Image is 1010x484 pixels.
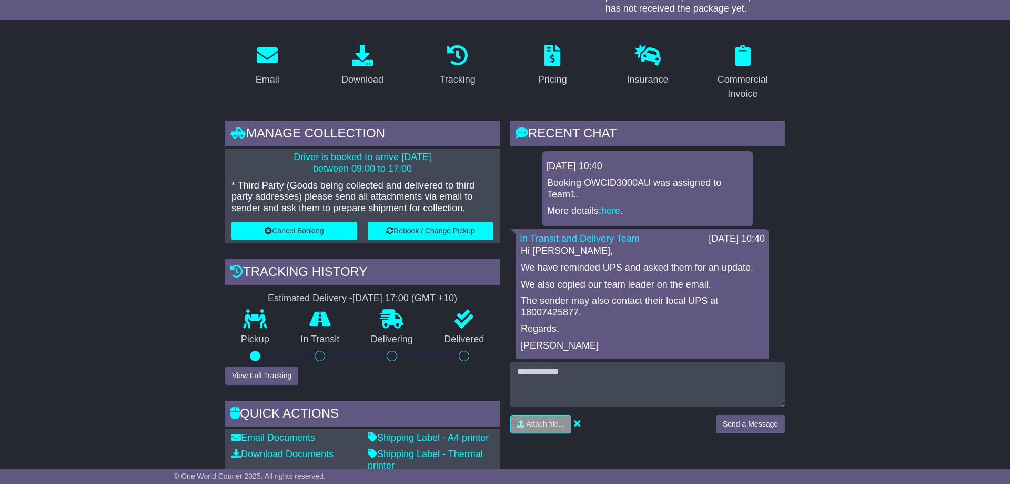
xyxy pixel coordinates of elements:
div: Commercial Invoice [707,73,778,101]
p: More details: . [547,205,748,217]
p: Delivering [355,334,429,345]
div: [DATE] 17:00 (GMT +10) [352,293,457,304]
button: Cancel Booking [231,222,357,240]
div: Download [341,73,383,87]
p: [PERSON_NAME] [521,340,764,352]
a: Shipping Label - A4 printer [368,432,489,443]
a: Email [249,41,286,91]
div: [DATE] 10:40 [709,233,765,245]
a: Insurance [620,41,675,91]
div: Insurance [627,73,668,87]
span: © One World Courier 2025. All rights reserved. [174,472,326,480]
p: In Transit [285,334,356,345]
p: Pickup [225,334,285,345]
div: Tracking history [225,259,500,288]
p: The sender may also contact their local UPS at 18007425877. [521,295,764,318]
div: Estimated Delivery - [225,293,500,304]
button: Send a Message [716,415,785,433]
a: Download Documents [231,449,334,459]
div: RECENT CHAT [510,121,785,149]
p: Driver is booked to arrive [DATE] between 09:00 to 17:00 [231,152,493,174]
a: here [601,205,620,216]
p: Hi [PERSON_NAME], [521,245,764,257]
p: Regards, [521,323,764,335]
p: We have reminded UPS and asked them for an update. [521,262,764,274]
div: Pricing [538,73,567,87]
a: Email Documents [231,432,315,443]
div: Manage collection [225,121,500,149]
div: Quick Actions [225,401,500,429]
div: Email [256,73,279,87]
a: Tracking [433,41,482,91]
p: We also copied our team leader on the email. [521,279,764,291]
a: Pricing [531,41,574,91]
p: Delivered [429,334,500,345]
a: Shipping Label - Thermal printer [368,449,483,471]
button: Rebook / Change Pickup [368,222,493,240]
p: * Third Party (Goods being collected and delivered to third party addresses) please send all atta... [231,180,493,214]
a: Download [335,41,390,91]
button: View Full Tracking [225,367,298,385]
div: Tracking [440,73,476,87]
p: Booking OWCID3000AU was assigned to Team1. [547,177,748,200]
a: In Transit and Delivery Team [520,233,640,244]
a: Commercial Invoice [700,41,785,105]
div: [DATE] 10:40 [546,161,749,172]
